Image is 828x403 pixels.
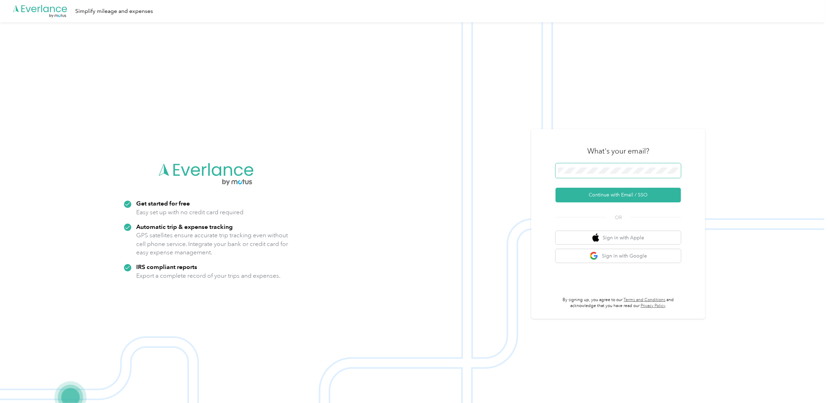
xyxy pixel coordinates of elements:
strong: IRS compliant reports [136,263,197,270]
img: apple logo [593,233,599,242]
p: Export a complete record of your trips and expenses. [136,271,280,280]
p: Easy set up with no credit card required [136,208,243,217]
a: Privacy Policy [641,303,665,308]
strong: Get started for free [136,200,190,207]
button: apple logoSign in with Apple [556,231,681,245]
button: google logoSign in with Google [556,249,681,263]
p: GPS satellites ensure accurate trip tracking even without cell phone service. Integrate your bank... [136,231,288,257]
span: OR [606,214,630,221]
a: Terms and Conditions [624,297,666,303]
h3: What's your email? [587,146,649,156]
strong: Automatic trip & expense tracking [136,223,233,230]
button: Continue with Email / SSO [556,188,681,202]
div: Simplify mileage and expenses [75,7,153,16]
p: By signing up, you agree to our and acknowledge that you have read our . [556,297,681,309]
img: google logo [590,252,598,260]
